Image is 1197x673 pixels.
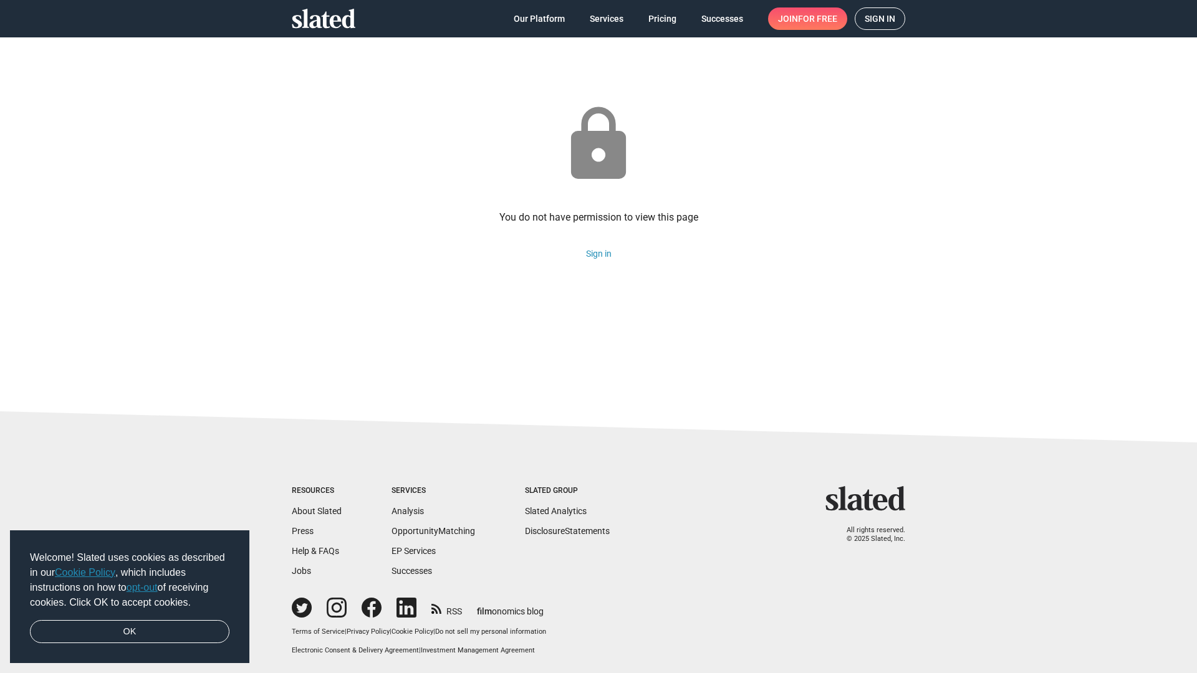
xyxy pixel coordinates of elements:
[586,249,612,259] a: Sign in
[525,486,610,496] div: Slated Group
[292,546,339,556] a: Help & FAQs
[580,7,633,30] a: Services
[392,628,433,636] a: Cookie Policy
[768,7,847,30] a: Joinfor free
[392,546,436,556] a: EP Services
[292,628,345,636] a: Terms of Service
[778,7,837,30] span: Join
[638,7,686,30] a: Pricing
[390,628,392,636] span: |
[834,526,905,544] p: All rights reserved. © 2025 Slated, Inc.
[499,211,698,224] div: You do not have permission to view this page
[525,526,610,536] a: DisclosureStatements
[525,506,587,516] a: Slated Analytics
[55,567,115,578] a: Cookie Policy
[292,646,419,654] a: Electronic Consent & Delivery Agreement
[292,566,311,576] a: Jobs
[345,628,347,636] span: |
[419,646,421,654] span: |
[514,7,565,30] span: Our Platform
[127,582,158,593] a: opt-out
[392,486,475,496] div: Services
[701,7,743,30] span: Successes
[865,8,895,29] span: Sign in
[392,566,432,576] a: Successes
[30,550,229,610] span: Welcome! Slated uses cookies as described in our , which includes instructions on how to of recei...
[431,598,462,618] a: RSS
[292,486,342,496] div: Resources
[855,7,905,30] a: Sign in
[590,7,623,30] span: Services
[30,620,229,644] a: dismiss cookie message
[347,628,390,636] a: Privacy Policy
[648,7,676,30] span: Pricing
[798,7,837,30] span: for free
[392,506,424,516] a: Analysis
[435,628,546,637] button: Do not sell my personal information
[421,646,535,654] a: Investment Management Agreement
[392,526,475,536] a: OpportunityMatching
[504,7,575,30] a: Our Platform
[433,628,435,636] span: |
[292,506,342,516] a: About Slated
[10,530,249,664] div: cookieconsent
[292,526,314,536] a: Press
[477,596,544,618] a: filmonomics blog
[477,606,492,616] span: film
[691,7,753,30] a: Successes
[557,103,640,186] mat-icon: lock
